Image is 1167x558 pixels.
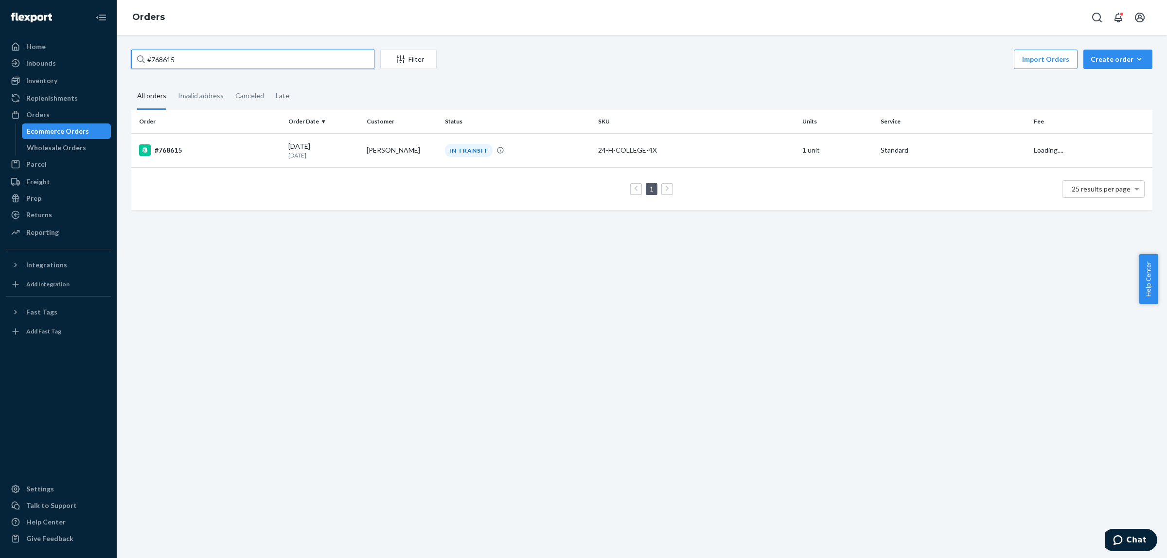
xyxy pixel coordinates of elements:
[6,277,111,292] a: Add Integration
[26,159,47,169] div: Parcel
[6,191,111,206] a: Prep
[26,227,59,237] div: Reporting
[26,42,46,52] div: Home
[288,141,359,159] div: [DATE]
[598,145,795,155] div: 24-H-COLLEGE-4X
[1139,254,1158,304] button: Help Center
[6,304,111,320] button: Fast Tags
[6,107,111,122] a: Orders
[6,531,111,546] button: Give Feedback
[91,8,111,27] button: Close Navigation
[6,257,111,273] button: Integrations
[139,144,281,156] div: #768615
[6,73,111,88] a: Inventory
[1014,50,1078,69] button: Import Orders
[26,210,52,220] div: Returns
[1072,185,1131,193] span: 25 results per page
[798,133,877,167] td: 1 unit
[6,207,111,223] a: Returns
[22,123,111,139] a: Ecommerce Orders
[881,145,1026,155] p: Standard
[288,151,359,159] p: [DATE]
[877,110,1030,133] th: Service
[6,225,111,240] a: Reporting
[381,54,436,64] div: Filter
[1091,54,1145,64] div: Create order
[26,501,77,510] div: Talk to Support
[445,144,493,157] div: IN TRANSIT
[26,110,50,120] div: Orders
[6,498,111,513] button: Talk to Support
[6,157,111,172] a: Parcel
[26,307,57,317] div: Fast Tags
[1130,8,1149,27] button: Open account menu
[132,12,165,22] a: Orders
[6,514,111,530] a: Help Center
[22,140,111,156] a: Wholesale Orders
[284,110,363,133] th: Order Date
[1087,8,1107,27] button: Open Search Box
[26,193,41,203] div: Prep
[27,126,89,136] div: Ecommerce Orders
[26,93,78,103] div: Replenishments
[380,50,437,69] button: Filter
[594,110,798,133] th: SKU
[124,3,173,32] ol: breadcrumbs
[26,327,61,335] div: Add Fast Tag
[363,133,441,167] td: [PERSON_NAME]
[441,110,594,133] th: Status
[6,90,111,106] a: Replenishments
[137,83,166,110] div: All orders
[26,177,50,187] div: Freight
[648,185,655,193] a: Page 1 is your current page
[26,58,56,68] div: Inbounds
[6,55,111,71] a: Inbounds
[235,83,264,108] div: Canceled
[276,83,289,108] div: Late
[26,260,67,270] div: Integrations
[11,13,52,22] img: Flexport logo
[6,481,111,497] a: Settings
[1030,110,1152,133] th: Fee
[1030,133,1152,167] td: Loading....
[798,110,877,133] th: Units
[131,50,374,69] input: Search orders
[1083,50,1152,69] button: Create order
[6,39,111,54] a: Home
[178,83,224,108] div: Invalid address
[6,324,111,339] a: Add Fast Tag
[26,484,54,494] div: Settings
[367,117,437,125] div: Customer
[1105,529,1157,553] iframe: To enrich screen reader interactions, please activate Accessibility in Grammarly extension settings
[26,534,73,543] div: Give Feedback
[1109,8,1128,27] button: Open notifications
[26,280,70,288] div: Add Integration
[6,174,111,190] a: Freight
[26,76,57,86] div: Inventory
[27,143,86,153] div: Wholesale Orders
[26,517,66,527] div: Help Center
[131,110,284,133] th: Order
